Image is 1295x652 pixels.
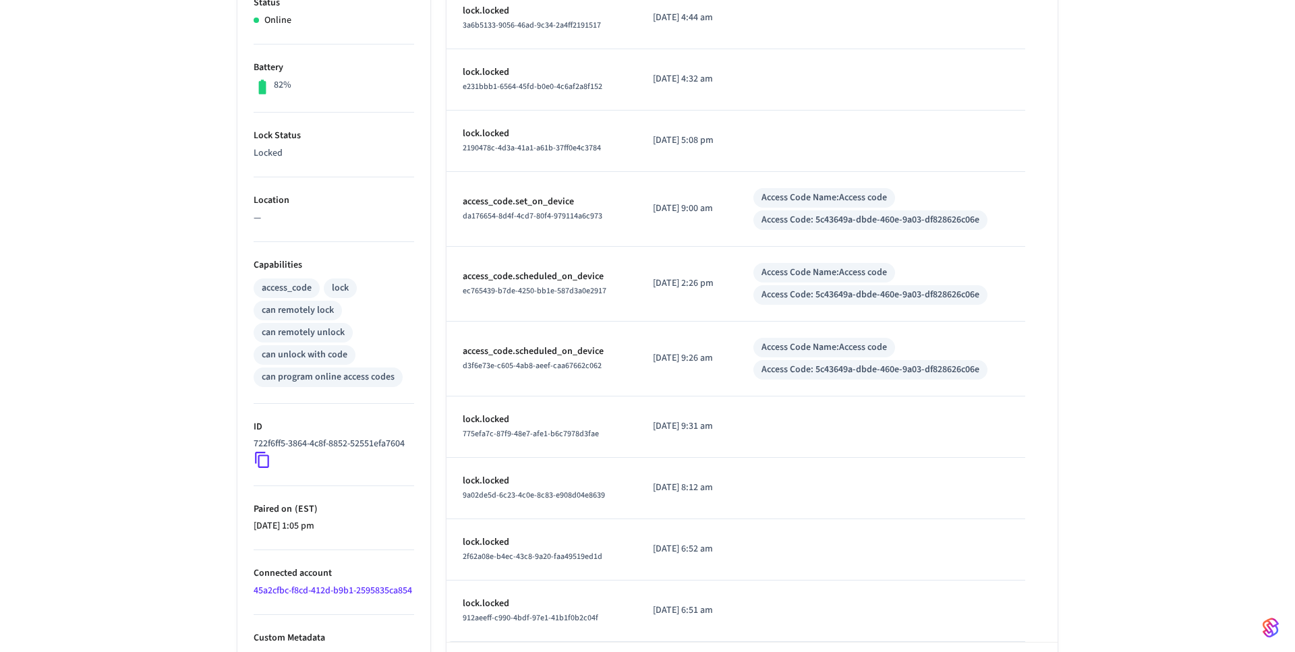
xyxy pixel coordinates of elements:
p: lock.locked [463,474,621,488]
p: Lock Status [254,129,414,143]
p: lock.locked [463,597,621,611]
p: [DATE] 8:12 am [653,481,721,495]
p: lock.locked [463,127,621,141]
a: 45a2cfbc-f8cd-412d-b9b1-2595835ca854 [254,584,412,597]
p: ID [254,420,414,434]
p: [DATE] 6:51 am [653,603,721,618]
span: da176654-8d4f-4cd7-80f4-979114a6c973 [463,210,602,222]
span: 2f62a08e-b4ec-43c8-9a20-faa49519ed1d [463,551,602,562]
p: lock.locked [463,4,621,18]
p: 82% [274,78,291,92]
p: [DATE] 9:00 am [653,202,721,216]
div: Access Code Name: Access code [761,340,887,355]
p: Locked [254,146,414,160]
p: [DATE] 9:31 am [653,419,721,434]
span: ( EST ) [292,502,318,516]
p: access_code.scheduled_on_device [463,270,621,284]
p: Capabilities [254,258,414,272]
div: Access Code Name: Access code [761,266,887,280]
div: can unlock with code [262,348,347,362]
div: Access Code: 5c43649a-dbde-460e-9a03-df828626c06e [761,363,979,377]
p: lock.locked [463,413,621,427]
div: Access Code Name: Access code [761,191,887,205]
img: SeamLogoGradient.69752ec5.svg [1263,617,1279,639]
div: lock [332,281,349,295]
p: [DATE] 1:05 pm [254,519,414,533]
p: [DATE] 5:08 pm [653,134,721,148]
p: Paired on [254,502,414,516]
span: ec765439-b7de-4250-bb1e-587d3a0e2917 [463,285,606,297]
div: can program online access codes [262,370,395,384]
span: 9a02de5d-6c23-4c0e-8c83-e908d04e8639 [463,490,605,501]
p: access_code.scheduled_on_device [463,345,621,359]
div: access_code [262,281,312,295]
p: [DATE] 2:26 pm [653,276,721,291]
span: 775efa7c-87f9-48e7-afe1-b6c7978d3fae [463,428,599,440]
p: Connected account [254,566,414,581]
p: Battery [254,61,414,75]
span: 3a6b5133-9056-46ad-9c34-2a4ff2191517 [463,20,601,31]
p: 722f6ff5-3864-4c8f-8852-52551efa7604 [254,437,405,451]
p: [DATE] 4:44 am [653,11,721,25]
p: [DATE] 9:26 am [653,351,721,365]
span: 912aeeff-c990-4bdf-97e1-41b1f0b2c04f [463,612,598,624]
span: d3f6e73e-c605-4ab8-aeef-caa67662c062 [463,360,602,372]
div: can remotely unlock [262,326,345,340]
p: lock.locked [463,535,621,550]
p: Custom Metadata [254,631,414,645]
p: — [254,211,414,225]
div: Access Code: 5c43649a-dbde-460e-9a03-df828626c06e [761,213,979,227]
p: [DATE] 4:32 am [653,72,721,86]
p: access_code.set_on_device [463,195,621,209]
span: e231bbb1-6564-45fd-b0e0-4c6af2a8f152 [463,81,602,92]
p: Online [264,13,291,28]
p: [DATE] 6:52 am [653,542,721,556]
p: lock.locked [463,65,621,80]
div: Access Code: 5c43649a-dbde-460e-9a03-df828626c06e [761,288,979,302]
span: 2190478c-4d3a-41a1-a61b-37ff0e4c3784 [463,142,601,154]
div: can remotely lock [262,303,334,318]
p: Location [254,194,414,208]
